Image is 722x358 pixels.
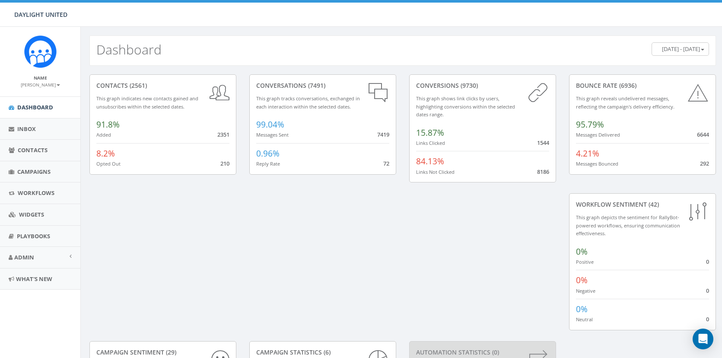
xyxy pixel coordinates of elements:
span: Admin [14,253,34,261]
span: 99.04% [256,119,284,130]
span: DAYLIGHT UNITED [14,10,67,19]
div: Bounce Rate [576,81,709,90]
div: contacts [96,81,229,90]
div: conversations [256,81,389,90]
div: Campaign Statistics [256,348,389,357]
span: (2561) [128,81,147,89]
small: This graph shows link clicks by users, highlighting conversions within the selected dates range. [416,95,515,118]
a: [PERSON_NAME] [21,80,60,88]
span: Campaigns [17,168,51,176]
small: Messages Sent [256,131,289,138]
span: (0) [490,348,499,356]
span: 0.96% [256,148,280,159]
small: This graph indicates new contacts gained and unsubscribes within the selected dates. [96,95,198,110]
span: 95.79% [576,119,604,130]
img: Rally_Corp_Icon.png [24,35,57,68]
span: Dashboard [17,103,53,111]
span: 210 [220,160,229,167]
small: Neutral [576,316,593,323]
span: 15.87% [416,127,444,138]
span: 91.8% [96,119,120,130]
span: 84.13% [416,156,444,167]
span: 6644 [697,131,709,138]
span: 0% [576,246,588,257]
span: 1544 [537,139,549,147]
span: 8.2% [96,148,115,159]
span: (6936) [617,81,636,89]
span: 0 [706,315,709,323]
span: 0 [706,287,709,294]
div: Campaign Sentiment [96,348,229,357]
span: 7419 [377,131,389,138]
small: This graph reveals undelivered messages, reflecting the campaign's delivery efficiency. [576,95,674,110]
span: What's New [16,275,52,283]
span: 72 [383,160,389,167]
div: conversions [416,81,549,90]
span: Workflows [18,189,54,197]
span: Playbooks [17,232,50,240]
small: Links Clicked [416,140,445,146]
span: Widgets [19,211,44,218]
div: Automation Statistics [416,348,549,357]
small: Negative [576,288,595,294]
span: [DATE] - [DATE] [662,45,700,53]
span: 0 [706,258,709,265]
span: (9730) [459,81,478,89]
small: Messages Bounced [576,160,618,167]
span: 292 [700,160,709,167]
small: Name [34,75,47,81]
h2: Dashboard [96,42,162,57]
small: Opted Out [96,160,121,167]
span: (6) [322,348,331,356]
small: [PERSON_NAME] [21,82,60,88]
small: This graph tracks conversations, exchanged in each interaction within the selected dates. [256,95,360,110]
span: 8186 [537,168,549,176]
span: (42) [647,200,659,208]
span: 0% [576,275,588,286]
span: 4.21% [576,148,599,159]
span: 2351 [217,131,229,138]
span: Inbox [17,125,36,133]
small: Positive [576,259,594,265]
span: (7491) [306,81,325,89]
small: Links Not Clicked [416,169,455,175]
span: Contacts [18,146,48,154]
small: Reply Rate [256,160,280,167]
small: Messages Delivered [576,131,620,138]
div: Workflow Sentiment [576,200,709,209]
small: Added [96,131,111,138]
div: Open Intercom Messenger [693,329,713,349]
span: 0% [576,304,588,315]
small: This graph depicts the sentiment for RallyBot-powered workflows, ensuring communication effective... [576,214,680,237]
span: (29) [164,348,176,356]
